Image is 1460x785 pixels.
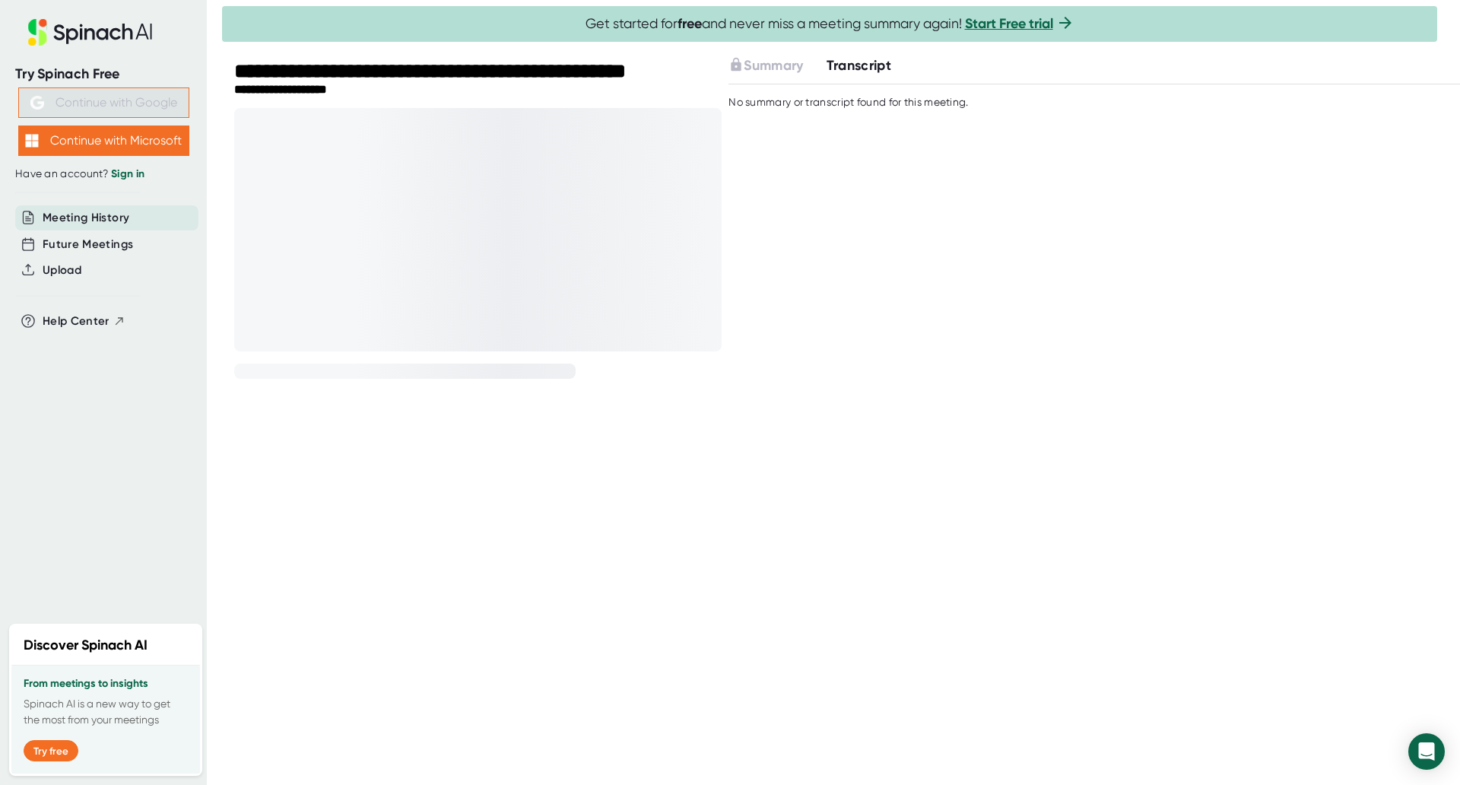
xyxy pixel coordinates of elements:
[965,15,1053,32] a: Start Free trial
[24,635,148,656] h2: Discover Spinach AI
[43,236,133,253] button: Future Meetings
[111,167,144,180] a: Sign in
[15,65,192,83] div: Try Spinach Free
[744,57,803,74] span: Summary
[18,87,189,118] button: Continue with Google
[728,96,968,110] div: No summary or transcript found for this meeting.
[15,167,192,181] div: Have an account?
[728,56,803,76] button: Summary
[43,262,81,279] button: Upload
[586,15,1074,33] span: Get started for and never miss a meeting summary again!
[43,313,109,330] span: Help Center
[24,740,78,761] button: Try free
[728,56,826,76] div: Upgrade to access
[1408,733,1445,770] div: Open Intercom Messenger
[43,209,129,227] button: Meeting History
[43,313,125,330] button: Help Center
[827,57,892,74] span: Transcript
[30,96,44,110] img: Aehbyd4JwY73AAAAAElFTkSuQmCC
[18,126,189,156] button: Continue with Microsoft
[827,56,892,76] button: Transcript
[678,15,702,32] b: free
[24,696,188,728] p: Spinach AI is a new way to get the most from your meetings
[24,678,188,690] h3: From meetings to insights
